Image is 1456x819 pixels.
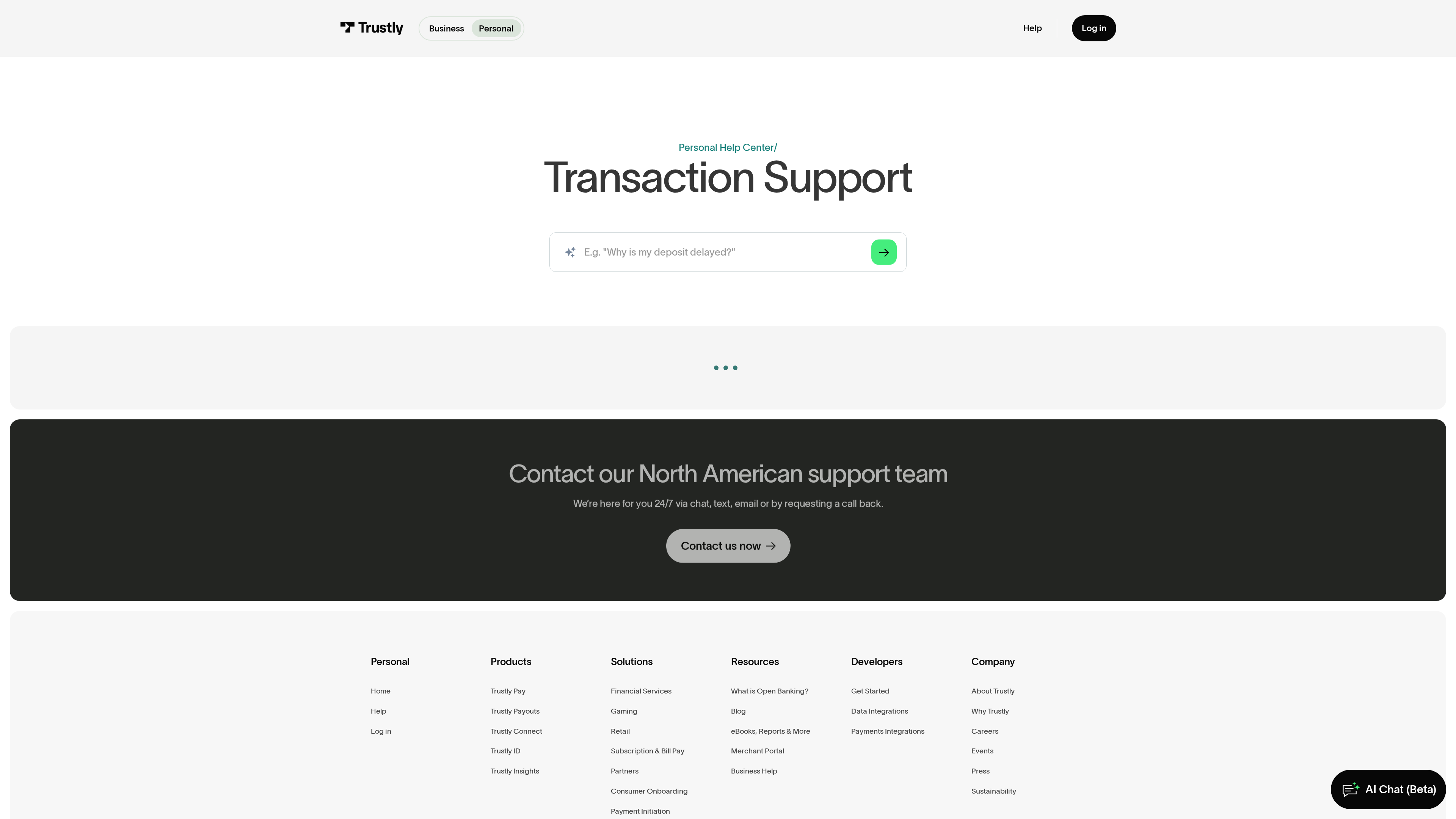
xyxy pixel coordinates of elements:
div: Resources [731,654,845,684]
div: / [774,142,777,153]
h2: Contact our North American support team [509,460,948,488]
a: Contact us now [666,529,790,563]
a: Events [971,745,993,757]
a: Press [971,765,990,777]
a: eBooks, Reports & More [731,725,810,737]
a: AI Chat (Beta) [1331,770,1446,809]
a: Data Integrations [851,705,908,717]
div: AI Chat (Beta) [1365,782,1436,797]
a: About Trustly [971,685,1015,697]
a: Get Started [851,685,890,697]
a: Gaming [611,705,637,717]
a: Careers [971,725,998,737]
form: Search [549,232,907,272]
a: Blog [731,705,746,717]
a: Payment Initiation [611,805,670,817]
div: Contact us now [681,538,761,553]
a: Retail [611,725,630,737]
a: Consumer Onboarding [611,785,688,797]
p: We’re here for you 24/7 via chat, text, email or by requesting a call back. [573,497,883,509]
a: Financial Services [611,685,672,697]
input: search [549,232,907,272]
div: Log in [1082,23,1106,34]
a: Trustly ID [491,745,521,757]
a: Log in [1072,15,1116,41]
p: Personal [479,22,514,35]
a: Home [371,685,391,697]
a: Sustainability [971,785,1016,797]
a: Merchant Portal [731,745,784,757]
div: Company [971,654,1086,684]
a: Subscription & Bill Pay [611,745,684,757]
a: Trustly Connect [491,725,542,737]
a: Help [1023,23,1042,34]
a: Help [371,705,386,717]
div: Products [491,654,605,684]
img: Trustly Logo [340,22,404,35]
a: Partners [611,765,639,777]
a: Payments Integrations [851,725,924,737]
a: Why Trustly [971,705,1009,717]
a: Trustly Payouts [491,705,540,717]
div: Personal [371,654,485,684]
a: Personal Help Center [679,142,774,153]
a: Log in [371,725,391,737]
div: Developers [851,654,965,684]
a: Trustly Pay [491,685,526,697]
a: Business Help [731,765,777,777]
a: Personal [472,19,521,37]
a: What is Open Banking? [731,685,809,697]
div: Solutions [611,654,725,684]
a: Business [422,19,472,37]
h1: Transaction Support [544,155,912,199]
a: Trustly Insights [491,765,539,777]
p: Business [429,22,464,35]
